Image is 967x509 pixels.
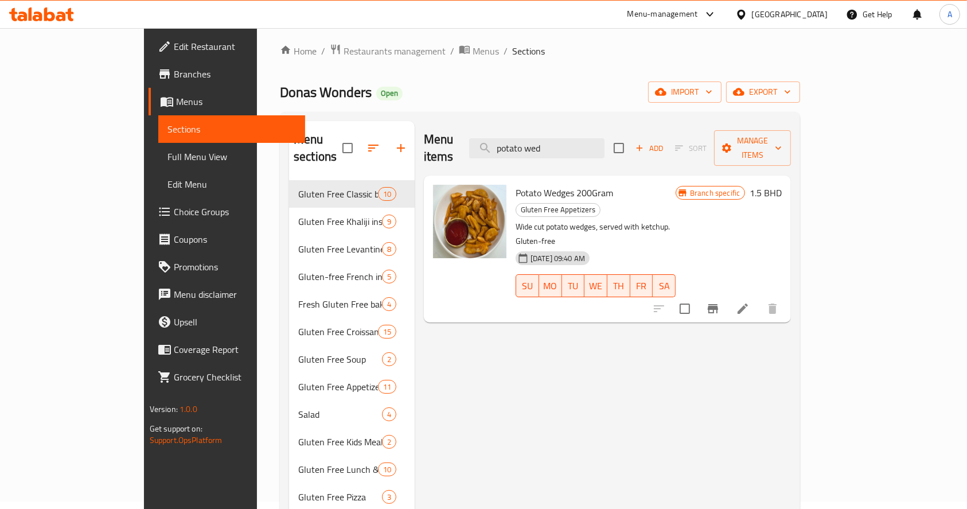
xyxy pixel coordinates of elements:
span: export [735,85,791,99]
div: items [382,435,396,449]
span: Add item [631,139,668,157]
div: Gluten Free Appetizers [516,203,601,217]
button: WE [584,274,607,297]
span: 11 [379,382,396,393]
div: [GEOGRAPHIC_DATA] [752,8,828,21]
span: [DATE] 09:40 AM [526,253,590,264]
div: Gluten Free Lunch & Dinner10 [289,456,415,483]
div: Gluten Free Soup2 [289,345,415,373]
span: Edit Restaurant [174,40,297,53]
span: A [947,8,952,21]
span: 1.0.0 [180,402,197,417]
div: Gluten Free Kids Meal [298,435,382,449]
span: Gluten Free Soup [298,352,382,366]
button: Add section [387,134,415,162]
button: export [726,81,800,103]
li: / [450,44,454,58]
span: Coupons [174,232,297,246]
a: Edit Restaurant [149,33,306,60]
div: Gluten Free Appetizers11 [289,373,415,401]
span: Choice Groups [174,205,297,219]
span: SA [657,278,671,294]
span: 9 [383,216,396,227]
span: 8 [383,244,396,255]
span: Salad [298,407,382,421]
div: items [382,242,396,256]
div: Menu-management [627,7,698,21]
div: Gluten Free Kids Meal2 [289,428,415,456]
a: Menus [149,88,306,115]
div: Gluten Free Levantine inspired breakfast [298,242,382,256]
span: 10 [379,464,396,475]
span: Select all sections [336,136,360,160]
span: Sort sections [360,134,387,162]
span: 4 [383,409,396,420]
span: Menus [176,95,297,108]
div: Gluten Free Classic breakfast with a twist10 [289,180,415,208]
button: TH [607,274,630,297]
div: items [382,352,396,366]
a: Menu disclaimer [149,281,306,308]
button: FR [630,274,653,297]
span: Promotions [174,260,297,274]
span: Fresh Gluten Free baked [298,297,382,311]
a: Coverage Report [149,336,306,363]
span: Potato Wedges 200Gram [516,184,613,201]
span: 2 [383,354,396,365]
p: Wide cut potato wedges, served with ketchup. Gluten-free [516,220,676,248]
a: Support.OpsPlatform [150,433,223,448]
div: items [382,270,396,283]
a: Menus [459,44,499,59]
span: SU [521,278,535,294]
span: Get support on: [150,421,202,436]
span: Edit Menu [167,177,297,191]
span: Manage items [723,134,782,162]
a: Upsell [149,308,306,336]
div: Gluten Free Khaliji inspired breakfast [298,215,382,228]
span: Branch specific [685,188,744,199]
h2: Menu sections [294,131,342,165]
span: Gluten Free Pizza [298,490,382,504]
nav: breadcrumb [280,44,800,59]
span: 2 [383,437,396,448]
span: Gluten Free Classic breakfast with a twist [298,187,377,201]
a: Promotions [149,253,306,281]
div: items [382,215,396,228]
span: Version: [150,402,178,417]
span: MO [544,278,557,294]
span: TU [567,278,580,294]
button: Add [631,139,668,157]
a: Sections [158,115,306,143]
span: Gluten Free Lunch & Dinner [298,463,377,476]
button: Manage items [714,130,791,166]
button: SA [653,274,676,297]
div: items [378,325,396,339]
a: Coupons [149,226,306,253]
div: items [382,490,396,504]
span: Branches [174,67,297,81]
div: Fresh Gluten Free baked4 [289,290,415,318]
div: Gluten Free Khaliji inspired breakfast9 [289,208,415,235]
div: Gluten Free Croissant15 [289,318,415,345]
span: Full Menu View [167,150,297,164]
h2: Menu items [424,131,455,165]
li: / [321,44,325,58]
a: Restaurants management [330,44,446,59]
a: Branches [149,60,306,88]
button: MO [539,274,562,297]
div: Gluten-free French inspired breakfast [298,270,382,283]
li: / [504,44,508,58]
span: WE [589,278,603,294]
span: TH [612,278,626,294]
div: items [378,187,396,201]
span: Select section [607,136,631,160]
a: Choice Groups [149,198,306,226]
span: Gluten Free Croissant [298,325,377,339]
span: 15 [379,327,396,337]
h6: 1.5 BHD [750,185,782,201]
span: Open [376,88,403,98]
